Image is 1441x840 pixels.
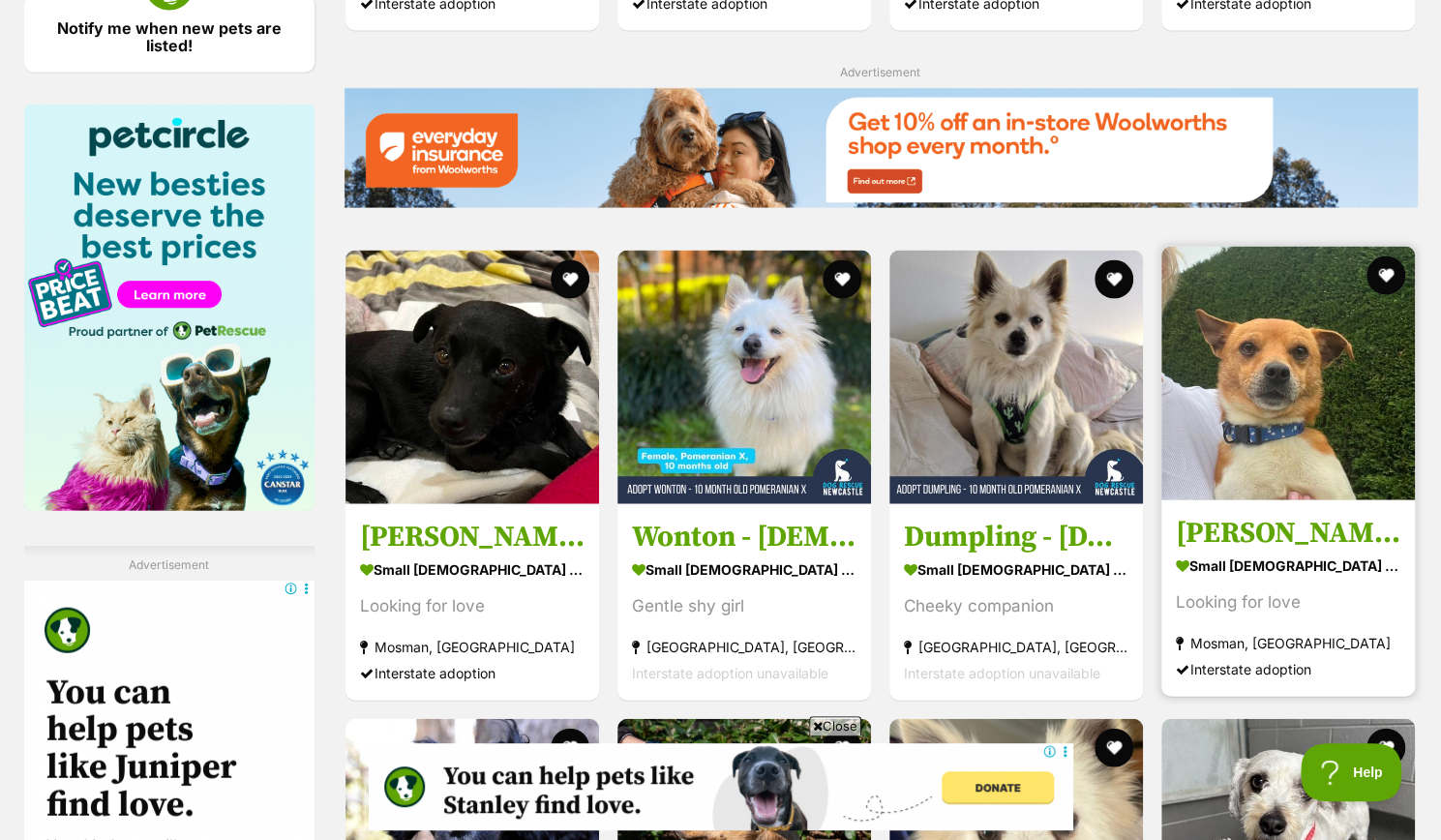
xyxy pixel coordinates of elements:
a: [PERSON_NAME] small [DEMOGRAPHIC_DATA] Dog Looking for love Mosman, [GEOGRAPHIC_DATA] Interstate ... [1161,500,1415,697]
strong: small [DEMOGRAPHIC_DATA] Dog [904,555,1128,584]
img: Everyday Insurance promotional banner [344,88,1418,207]
a: Dumpling - [DEMOGRAPHIC_DATA] Pomeranian X Spitz small [DEMOGRAPHIC_DATA] Dog Cheeky companion [G... [889,504,1143,701]
a: [PERSON_NAME] small [DEMOGRAPHIC_DATA] Dog Looking for love Mosman, [GEOGRAPHIC_DATA] Interstate ... [345,504,599,701]
span: Close [809,716,861,735]
strong: Mosman, [GEOGRAPHIC_DATA] [1176,630,1400,656]
a: Everyday Insurance promotional banner [344,88,1418,211]
span: Interstate adoption unavailable [904,665,1100,681]
strong: [GEOGRAPHIC_DATA], [GEOGRAPHIC_DATA] [632,634,856,660]
h3: [PERSON_NAME] [1176,515,1400,552]
strong: small [DEMOGRAPHIC_DATA] Dog [360,555,585,584]
strong: Mosman, [GEOGRAPHIC_DATA] [360,634,585,660]
strong: small [DEMOGRAPHIC_DATA] Dog [632,555,856,584]
button: favourite [551,260,589,299]
img: Wonton - 10 Month Old Pomeranian X Spitz - Pomeranian x Japanese Spitz Dog [617,251,871,504]
div: Gentle shy girl [632,593,856,619]
button: favourite [1095,729,1133,767]
div: Interstate adoption [1176,656,1400,682]
strong: small [DEMOGRAPHIC_DATA] Dog [1176,552,1400,580]
span: Interstate adoption unavailable [632,665,828,681]
span: Advertisement [840,65,920,79]
iframe: Help Scout Beacon - Open [1301,743,1402,801]
a: Wonton - [DEMOGRAPHIC_DATA] Pomeranian X Spitz small [DEMOGRAPHIC_DATA] Dog Gentle shy girl [GEOG... [617,504,871,701]
img: Pet Circle promo banner [24,105,315,511]
h3: [PERSON_NAME] [360,519,585,555]
img: Carlos - Mixed breed Dog [345,251,599,504]
div: Looking for love [360,593,585,619]
img: Dumpling - 10 Month Old Pomeranian X Spitz - Pomeranian x Japanese Spitz Dog [889,251,1143,504]
button: favourite [1095,260,1133,299]
h3: Dumpling - [DEMOGRAPHIC_DATA] Pomeranian X Spitz [904,519,1128,555]
button: favourite [1367,729,1406,767]
img: Pablo - Mixed breed Dog [1161,247,1415,500]
strong: [GEOGRAPHIC_DATA], [GEOGRAPHIC_DATA] [904,634,1128,660]
iframe: Advertisement [369,743,1073,830]
div: Looking for love [1176,589,1400,615]
button: favourite [1367,256,1406,295]
div: Interstate adoption [360,660,585,686]
button: favourite [823,260,861,299]
h3: Wonton - [DEMOGRAPHIC_DATA] Pomeranian X Spitz [632,519,856,555]
div: Cheeky companion [904,593,1128,619]
button: favourite [551,729,589,767]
